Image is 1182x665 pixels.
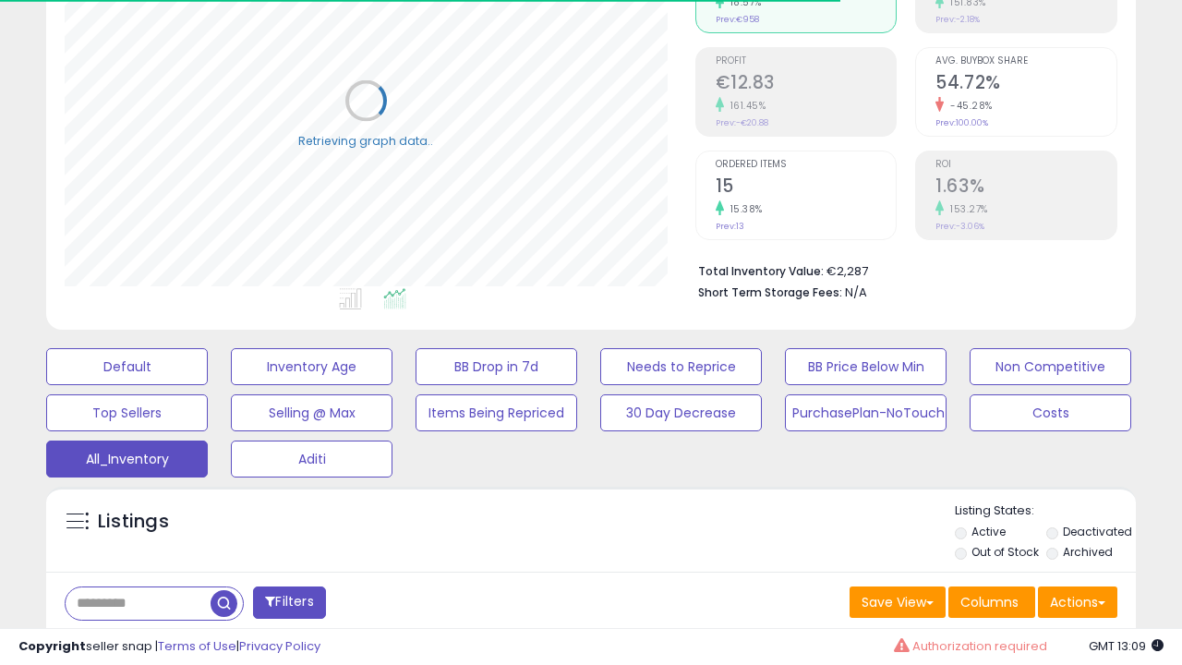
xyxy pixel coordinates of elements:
a: Terms of Use [158,637,236,655]
button: Inventory Age [231,348,392,385]
div: Retrieving graph data.. [298,132,433,149]
h2: €12.83 [716,72,897,97]
small: 161.45% [724,99,766,113]
span: 2025-08-17 13:09 GMT [1089,637,1164,655]
h5: Listings [98,509,169,535]
b: Total Inventory Value: [698,263,824,279]
small: 15.38% [724,202,763,216]
button: Top Sellers [46,394,208,431]
h2: 1.63% [935,175,1116,200]
small: Prev: -2.18% [935,14,980,25]
strong: Copyright [18,637,86,655]
p: Listing States: [955,502,1136,520]
button: BB Price Below Min [785,348,947,385]
button: Selling @ Max [231,394,392,431]
button: 30 Day Decrease [600,394,762,431]
h2: 54.72% [935,72,1116,97]
button: Columns [948,586,1035,618]
button: Save View [850,586,946,618]
small: Prev: -€20.88 [716,117,768,128]
b: Short Term Storage Fees: [698,284,842,300]
small: Prev: 13 [716,221,744,232]
button: Aditi [231,441,392,478]
a: Privacy Policy [239,637,320,655]
button: Non Competitive [970,348,1131,385]
button: Needs to Reprice [600,348,762,385]
label: Deactivated [1063,524,1132,539]
label: Active [971,524,1006,539]
button: Items Being Repriced [416,394,577,431]
span: Ordered Items [716,160,897,170]
span: N/A [845,284,867,301]
button: All_Inventory [46,441,208,478]
small: Prev: -3.06% [935,221,984,232]
button: BB Drop in 7d [416,348,577,385]
button: Default [46,348,208,385]
span: ROI [935,160,1116,170]
li: €2,287 [698,259,1104,281]
label: Archived [1063,544,1113,560]
button: Actions [1038,586,1117,618]
span: Avg. Buybox Share [935,56,1116,66]
span: Profit [716,56,897,66]
button: Filters [253,586,325,619]
button: PurchasePlan-NoTouch [785,394,947,431]
span: Columns [960,593,1019,611]
small: 153.27% [944,202,988,216]
small: -45.28% [944,99,993,113]
button: Costs [970,394,1131,431]
small: Prev: 100.00% [935,117,988,128]
h2: 15 [716,175,897,200]
label: Out of Stock [971,544,1039,560]
small: Prev: €958 [716,14,759,25]
div: seller snap | | [18,638,320,656]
